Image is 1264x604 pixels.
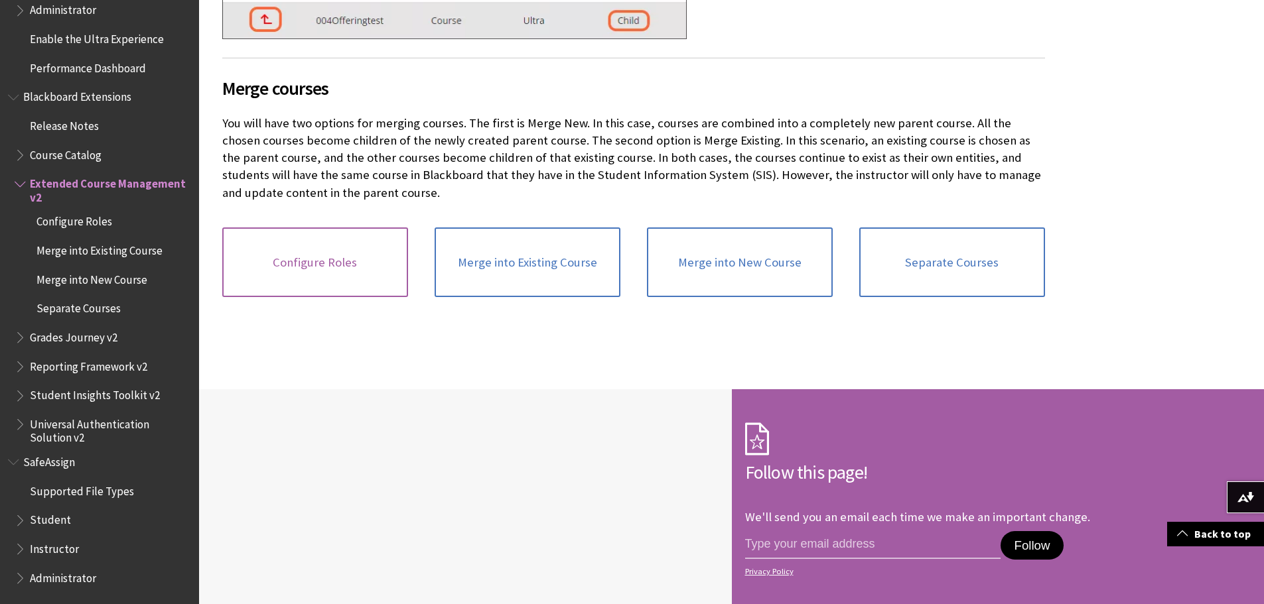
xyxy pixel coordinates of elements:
input: email address [745,531,1001,559]
span: Grades Journey v2 [30,326,117,344]
span: Merge courses [222,74,1045,102]
button: Follow [1001,531,1063,560]
span: Extended Course Management v2 [30,173,190,204]
a: Merge into Existing Course [435,227,620,298]
a: Privacy Policy [745,567,1139,576]
a: Merge into New Course [647,227,833,298]
span: SafeAssign [23,451,75,469]
span: Instructor [30,538,79,556]
span: Merge into New Course [36,269,147,286]
a: Back to top [1167,522,1264,546]
span: Configure Roles [36,211,112,229]
span: Merge into Existing Course [36,239,163,257]
span: Reporting Framework v2 [30,355,147,373]
a: Separate Courses [859,227,1045,298]
span: Separate Courses [36,298,121,316]
span: Student [30,509,71,527]
nav: Book outline for Blackboard SafeAssign [8,451,191,589]
span: Administrator [30,567,96,585]
span: Universal Authentication Solution v2 [30,413,190,444]
span: Release Notes [30,115,99,133]
span: Supported File Types [30,480,134,498]
nav: Book outline for Blackboard Extensions [8,86,191,445]
span: Performance Dashboard [30,57,146,75]
span: Enable the Ultra Experience [30,28,164,46]
span: Course Catalog [30,144,102,162]
h2: Follow this page! [745,458,1143,486]
span: Student Insights Toolkit v2 [30,385,160,402]
p: You will have two options for merging courses. The first is Merge New. In this case, courses are ... [222,115,1045,202]
a: Configure Roles [222,227,408,298]
img: Subscription Icon [745,422,769,455]
p: We'll send you an email each time we make an important change. [745,509,1090,524]
span: Blackboard Extensions [23,86,131,104]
